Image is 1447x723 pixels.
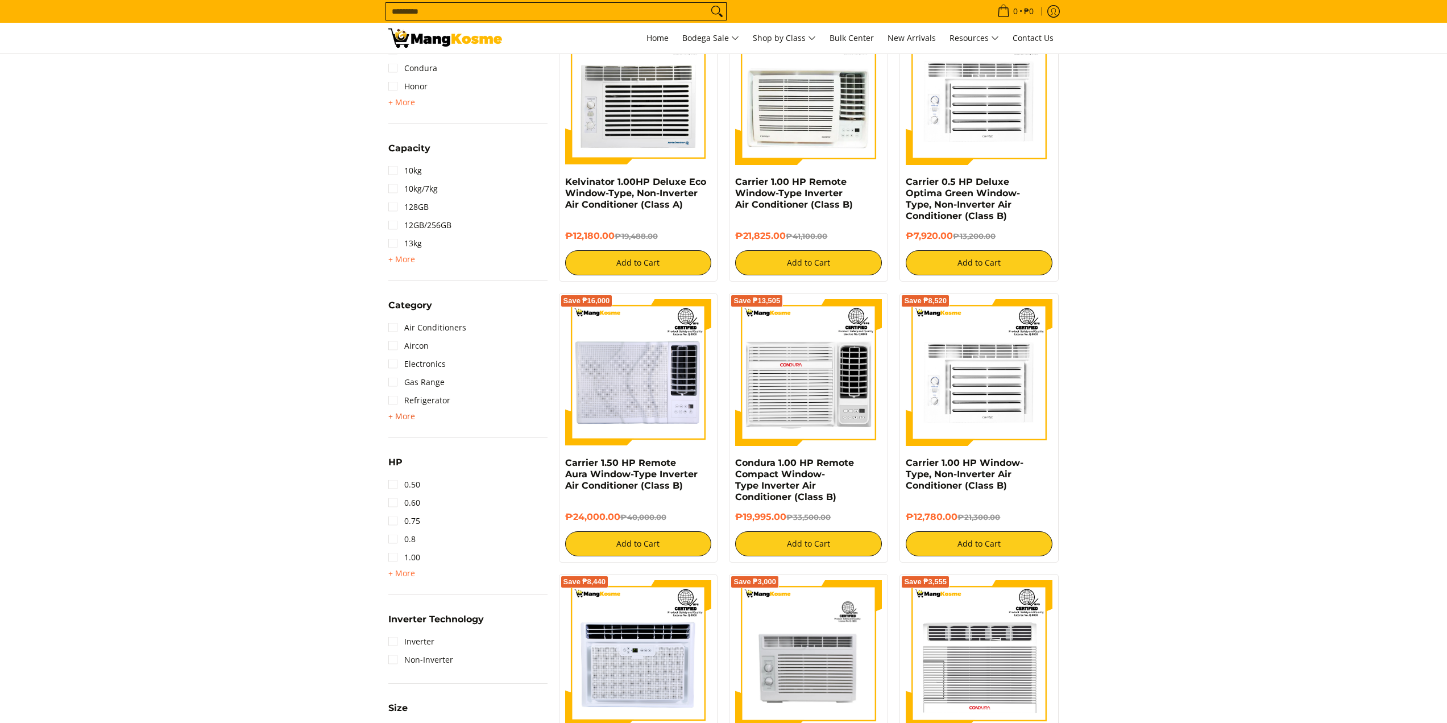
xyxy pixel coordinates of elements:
[677,23,745,53] a: Bodega Sale
[646,32,669,43] span: Home
[906,176,1020,221] a: Carrier 0.5 HP Deluxe Optima Green Window-Type, Non-Inverter Air Conditioner (Class B)
[735,511,882,523] h6: ₱19,995.00
[735,299,882,446] img: Condura 1.00 HP Remote Compact Window-Type Inverter Air Conditioner (Class B)
[906,230,1052,242] h6: ₱7,920.00
[565,176,706,210] a: Kelvinator 1.00HP Deluxe Eco Window-Type, Non-Inverter Air Conditioner (Class A)
[708,3,726,20] button: Search
[388,59,437,77] a: Condura
[388,98,415,107] span: + More
[565,230,712,242] h6: ₱12,180.00
[388,253,415,266] summary: Open
[388,458,403,476] summary: Open
[824,23,880,53] a: Bulk Center
[830,32,874,43] span: Bulk Center
[388,198,429,216] a: 128GB
[747,23,822,53] a: Shop by Class
[565,18,712,165] img: Kelvinator 1.00HP Deluxe Eco Window-Type, Non-Inverter Air Conditioner (Class A)
[620,513,666,522] del: ₱40,000.00
[906,299,1052,446] img: Carrier 1.00 HP Window-Type, Non-Inverter Air Conditioner (Class B)
[565,457,698,491] a: Carrier 1.50 HP Remote Aura Window-Type Inverter Air Conditioner (Class B)
[735,457,854,502] a: Condura 1.00 HP Remote Compact Window-Type Inverter Air Conditioner (Class B)
[615,232,658,241] del: ₱19,488.00
[388,704,408,721] summary: Open
[388,355,446,373] a: Electronics
[1022,7,1035,15] span: ₱0
[388,144,430,153] span: Capacity
[563,579,606,585] span: Save ₱8,440
[388,301,432,310] span: Category
[388,144,430,162] summary: Open
[1007,23,1059,53] a: Contact Us
[1011,7,1019,15] span: 0
[565,531,712,556] button: Add to Cart
[388,410,415,423] summary: Open
[786,232,827,241] del: ₱41,100.00
[906,250,1052,275] button: Add to Cart
[388,255,415,264] span: + More
[388,96,415,109] summary: Open
[388,567,415,580] summary: Open
[388,28,502,48] img: All Products - Home Appliances Warehouse Sale l Mang Kosme
[882,23,942,53] a: New Arrivals
[944,23,1005,53] a: Resources
[388,530,416,548] a: 0.8
[888,32,936,43] span: New Arrivals
[950,31,999,46] span: Resources
[957,513,1000,522] del: ₱21,300.00
[1013,32,1054,43] span: Contact Us
[994,5,1037,18] span: •
[388,301,432,319] summary: Open
[388,633,434,651] a: Inverter
[388,234,422,253] a: 13kg
[733,298,780,304] span: Save ₱13,505
[388,651,453,669] a: Non-Inverter
[388,391,450,410] a: Refrigerator
[641,23,674,53] a: Home
[388,548,420,567] a: 1.00
[388,615,484,624] span: Inverter Technology
[388,412,415,421] span: + More
[388,373,445,391] a: Gas Range
[388,337,429,355] a: Aircon
[904,579,947,585] span: Save ₱3,555
[565,299,712,446] img: Carrier 1.50 HP Remote Aura Window-Type Inverter Air Conditioner (Class B)
[735,176,853,210] a: Carrier 1.00 HP Remote Window-Type Inverter Air Conditioner (Class B)
[906,457,1023,491] a: Carrier 1.00 HP Window-Type, Non-Inverter Air Conditioner (Class B)
[735,531,882,556] button: Add to Cart
[786,513,831,522] del: ₱33,500.00
[565,511,712,523] h6: ₱24,000.00
[953,232,996,241] del: ₱13,200.00
[388,162,422,180] a: 10kg
[388,615,484,633] summary: Open
[388,476,420,494] a: 0.50
[906,531,1052,556] button: Add to Cart
[563,298,610,304] span: Save ₱16,000
[388,704,408,713] span: Size
[753,31,816,46] span: Shop by Class
[388,77,428,96] a: Honor
[388,458,403,467] span: HP
[388,216,451,234] a: 12GB/256GB
[904,298,947,304] span: Save ₱8,520
[565,250,712,275] button: Add to Cart
[388,512,420,530] a: 0.75
[735,18,882,165] img: Carrier 1.00 HP Remote Window-Type Inverter Air Conditioner (Class B)
[906,18,1052,165] img: Carrier 0.5 HP Deluxe Optima Green Window-Type, Non-Inverter Air Conditioner (Class B)
[388,569,415,578] span: + More
[513,23,1059,53] nav: Main Menu
[682,31,739,46] span: Bodega Sale
[735,230,882,242] h6: ₱21,825.00
[735,250,882,275] button: Add to Cart
[388,494,420,512] a: 0.60
[388,319,466,337] a: Air Conditioners
[733,579,776,585] span: Save ₱3,000
[906,511,1052,523] h6: ₱12,780.00
[388,180,438,198] a: 10kg/7kg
